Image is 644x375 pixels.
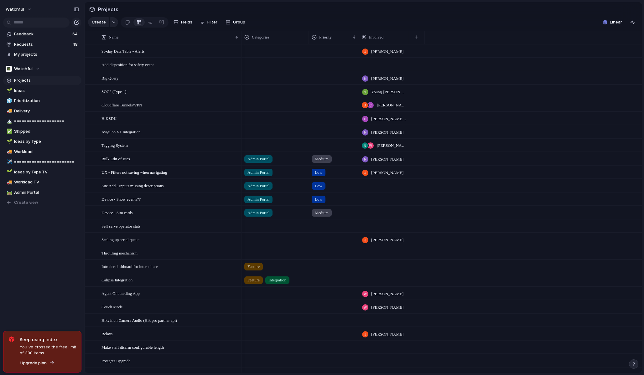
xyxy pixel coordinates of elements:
span: Create view [14,199,38,206]
div: ✅ [7,128,11,135]
span: Projects [14,77,79,84]
span: Group [233,19,245,25]
button: Create view [3,198,81,207]
span: Keep using Index [20,336,76,343]
span: Categories [252,34,269,40]
div: 🌱 [7,138,11,145]
div: 🚚 [7,179,11,186]
button: 🚚 [6,179,12,185]
span: Workload TV [14,179,79,185]
button: ✈️ [6,159,12,165]
span: Feature [247,264,260,270]
span: 48 [72,41,79,48]
button: Upgrade plan [18,359,56,367]
a: 🌱Ideas by Type TV [3,167,81,177]
span: Relays [101,330,112,337]
span: Ideas by Type TV [14,169,79,175]
button: 🛤️ [6,189,12,196]
span: 64 [72,31,79,37]
button: Watchful [3,64,81,74]
a: 🚚Delivery [3,106,81,116]
span: Shipped [14,128,79,135]
a: ✈️======================== [3,157,81,167]
span: My projects [14,51,79,58]
span: Scaling up serial queue [101,236,139,243]
a: Requests48 [3,40,81,49]
button: Fields [171,17,195,27]
span: Throttling mechanism [101,249,138,256]
div: 🧊Prioritization [3,96,81,105]
span: Projects [96,4,120,15]
span: Priority [319,34,332,40]
span: [PERSON_NAME] [371,49,403,55]
a: 🏔️==================== [3,116,81,126]
a: 🚚Workload TV [3,177,81,187]
span: SOC2 (Type 1) [101,88,126,95]
button: Create [88,17,109,27]
span: [PERSON_NAME] [371,170,403,176]
button: ✅ [6,128,12,135]
span: UX - Filters not saving when navigating [101,168,167,176]
div: 🚚 [7,148,11,155]
span: Admin Portal [247,156,269,162]
a: 🛤️Admin Portal [3,188,81,197]
span: Device - Show events?? [101,195,141,203]
a: 🌱Ideas by Type [3,137,81,146]
span: Admin Portal [247,183,269,189]
span: Integration [268,277,286,283]
span: Hikvision Camera Audio (Hik pro partner api) [101,316,177,324]
span: Agent Onboarding App [101,290,140,297]
span: Involved [369,34,383,40]
span: Low [315,169,322,176]
span: Upgrade plan [20,360,47,366]
span: Admin Portal [247,169,269,176]
span: [PERSON_NAME] , [PERSON_NAME] [PERSON_NAME] [377,102,406,108]
span: You've crossed the free limit of 300 items [20,344,76,356]
span: Feedback [14,31,70,37]
span: Prioritization [14,98,79,104]
span: Medium [315,156,329,162]
span: Workload [14,149,79,155]
button: 🌱 [6,138,12,145]
span: Calipsa Integration [101,276,132,283]
span: [PERSON_NAME] [PERSON_NAME] [371,116,406,122]
div: 🏔️ [7,118,11,125]
span: [PERSON_NAME] [371,237,403,243]
span: Ideas by Type [14,138,79,145]
span: Site Add - Inputs missing descriptions [101,182,164,189]
span: Filter [207,19,217,25]
button: Linear [600,18,625,27]
span: Self serve operator stats [101,222,141,229]
span: [PERSON_NAME] [371,331,403,337]
button: Group [222,17,248,27]
button: 🧊 [6,98,12,104]
span: Bulk Edit of sites [101,155,130,162]
button: watchful [3,4,35,14]
span: Requests [14,41,70,48]
span: Young-[PERSON_NAME] [371,89,406,95]
a: Projects [3,76,81,85]
span: Avigilon V1 Integration [101,128,140,135]
a: 🚚Workload [3,147,81,157]
span: ======================== [14,159,79,165]
span: Ideas [14,88,79,94]
div: ✅Shipped [3,127,81,136]
span: Couch Mode [101,303,123,310]
span: Make staff disarm configurable length [101,343,164,351]
span: watchful [6,6,24,13]
a: 🌱Ideas [3,86,81,95]
div: ✈️ [7,158,11,166]
div: 🚚 [7,107,11,115]
span: Admin Portal [14,189,79,196]
span: Linear [610,19,622,25]
span: Delivery [14,108,79,114]
button: 🌱 [6,88,12,94]
div: 🌱 [7,168,11,176]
